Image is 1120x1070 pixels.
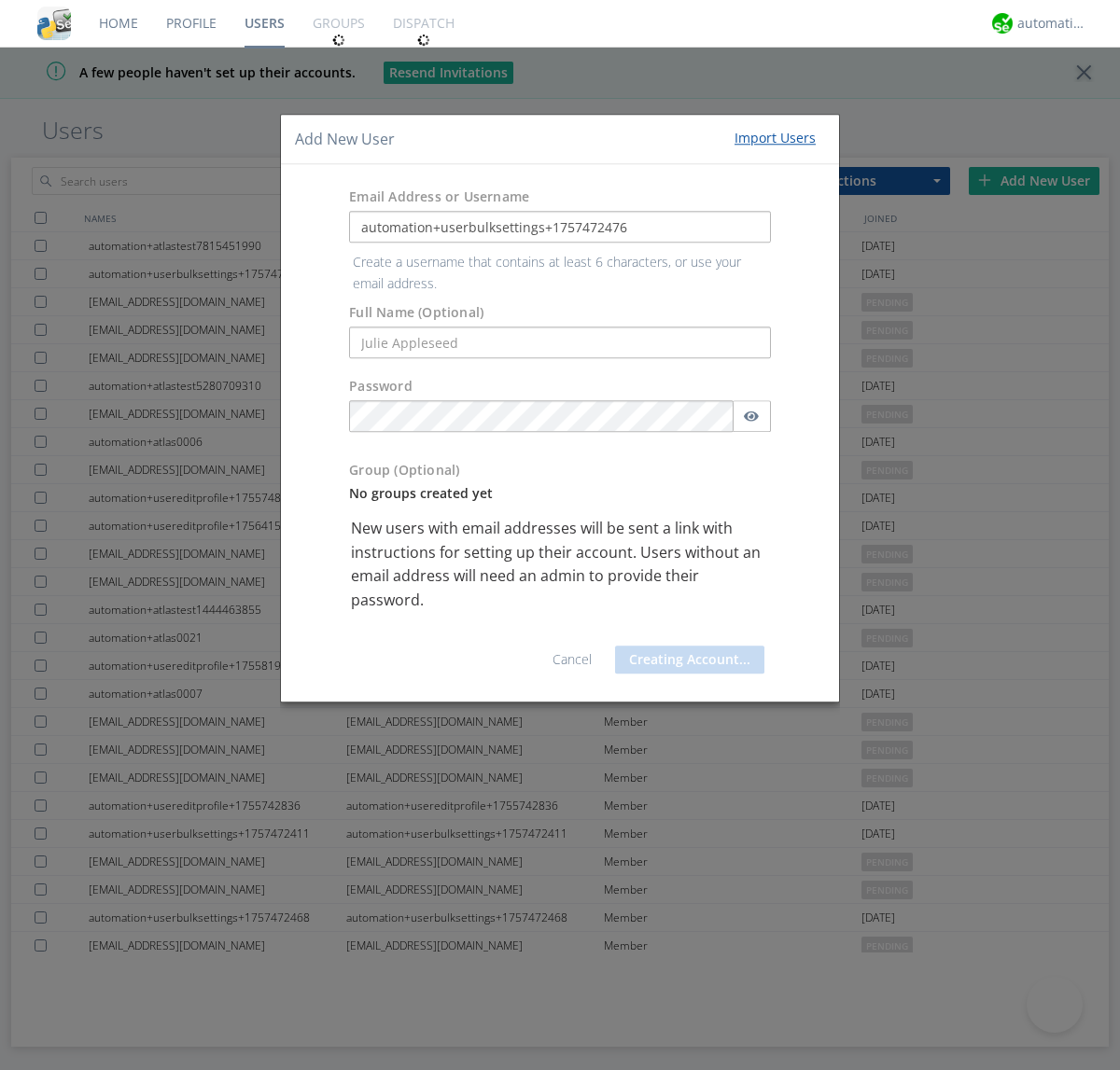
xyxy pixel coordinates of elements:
label: Password [349,377,413,396]
div: automation+atlas [1017,14,1087,33]
label: Full Name (Optional) [349,303,483,322]
p: Create a username that contains at least 6 characters, or use your email address. [339,253,780,295]
label: Email Address or Username [349,188,529,207]
img: d2d01cd9b4174d08988066c6d424eccd [992,13,1013,34]
a: Cancel [553,650,592,668]
button: Creating Account... [615,646,764,674]
img: spin.svg [417,34,430,47]
h4: Add New User [295,129,395,150]
label: Group (Optional) [349,461,459,479]
p: New users with email addresses will be sent a link with instructions for setting up their account... [351,517,769,612]
img: cddb5a64eb264b2086981ab96f4c1ba7 [37,7,71,40]
div: Import Users [735,129,816,147]
input: Julie Appleseed [349,327,771,358]
label: No groups created yet [349,484,493,503]
img: spin.svg [332,34,345,47]
input: e.g. email@address.com, Housekeeping1 [349,212,771,243]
